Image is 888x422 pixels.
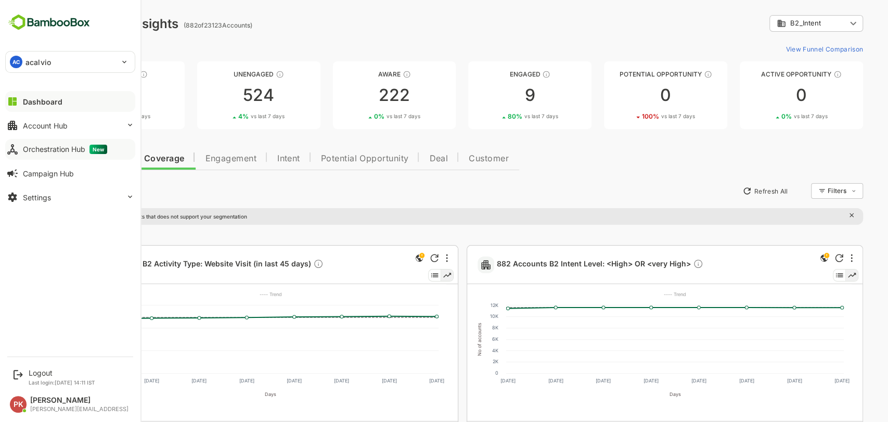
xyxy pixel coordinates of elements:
[366,70,375,79] div: These accounts have just entered the buying cycle and need further nurturing
[5,12,93,32] img: BambooboxFullLogoMark.5f36c76dfaba33ec1ec1367b70bb1252.svg
[460,259,667,271] span: 882 Accounts B2 Intent Level: <High> OR <very High>
[733,14,827,34] div: B2_Intent
[29,368,95,377] div: Logout
[393,155,411,163] span: Deal
[799,254,807,262] div: Refresh
[25,182,101,200] button: New Insights
[791,187,810,195] div: Filters
[55,370,58,376] text: 0
[454,302,462,308] text: 12K
[345,378,361,383] text: [DATE]
[285,155,372,163] span: Potential Opportunity
[471,112,522,120] div: 80 %
[432,87,555,104] div: 9
[703,70,827,78] div: Active Opportunity
[55,259,287,271] span: 188 Accounts B2 Activity Type: Website Visit (in last 45 days)
[432,155,472,163] span: Customer
[214,112,248,120] span: vs last 7 days
[657,259,667,271] div: Description not present
[464,378,479,383] text: [DATE]
[625,112,659,120] span: vs last 7 days
[297,70,420,78] div: Aware
[156,378,171,383] text: [DATE]
[560,378,575,383] text: [DATE]
[781,252,794,266] div: This is a global insight. Segment selection is not applicable for this view
[25,61,148,129] a: UnreachedThese accounts have not been engaged with for a defined time period12714%vs last 7 days
[606,112,659,120] div: 100 %
[5,163,135,184] button: Campaign Hub
[441,323,446,356] text: No of accounts
[35,155,148,163] span: Data Quality and Coverage
[228,391,240,397] text: Days
[25,70,148,78] div: Unreached
[459,370,462,376] text: 0
[633,391,645,397] text: Days
[5,139,135,160] button: Orchestration HubNew
[35,323,41,356] text: No of accounts
[89,145,107,154] span: New
[23,121,68,130] div: Account Hub
[10,56,22,68] div: AC
[23,169,74,178] div: Campaign Hub
[10,396,27,413] div: PK
[103,70,111,79] div: These accounts have not been engaged with for a defined time period
[250,378,265,383] text: [DATE]
[49,302,58,308] text: 1.5K
[757,112,791,120] span: vs last 7 days
[239,70,248,79] div: These accounts have not shown enough engagement and need nurturing
[703,378,718,383] text: [DATE]
[45,213,211,220] p: There are global insights that does not support your segmentation
[798,378,813,383] text: [DATE]
[30,406,128,413] div: [PERSON_NAME][EMAIL_ADDRESS]
[488,112,522,120] span: vs last 7 days
[377,252,389,266] div: This is a global insight. Segment selection is not applicable for this view
[6,52,135,72] div: ACacalvio
[108,378,123,383] text: [DATE]
[394,254,402,262] div: Refresh
[161,87,284,104] div: 524
[241,155,264,163] span: Intent
[23,97,62,106] div: Dashboard
[25,16,142,31] div: Dashboard Insights
[161,61,284,129] a: UnengagedThese accounts have not shown enough engagement and need nurturing5244%vs last 7 days
[49,348,58,353] text: 500
[23,145,107,154] div: Orchestration Hub
[223,291,246,297] text: ---- Trend
[454,313,462,319] text: 10K
[456,336,462,342] text: 6K
[745,41,827,57] button: View Funnel Comparison
[53,325,58,330] text: 1K
[667,70,676,79] div: These accounts are MQAs and can be passed on to Inside Sales
[512,378,527,383] text: [DATE]
[5,115,135,136] button: Account Hub
[432,61,555,129] a: EngagedThese accounts are warm, further nurturing would qualify them to MQAs980%vs last 7 days
[568,70,691,78] div: Potential Opportunity
[655,378,670,383] text: [DATE]
[30,396,128,405] div: [PERSON_NAME]
[740,19,810,28] div: B2_Intent
[5,91,135,112] button: Dashboard
[456,325,462,330] text: 8K
[456,348,462,353] text: 4K
[393,378,408,383] text: [DATE]
[60,378,75,383] text: [DATE]
[409,254,411,262] div: More
[23,193,51,202] div: Settings
[297,87,420,104] div: 222
[754,19,784,27] span: B2_Intent
[55,259,291,271] a: 188 Accounts B2 Activity Type: Website Visit (in last 45 days)Description not present
[5,187,135,208] button: Settings
[607,378,622,383] text: [DATE]
[298,378,313,383] text: [DATE]
[432,70,555,78] div: Engaged
[297,61,420,129] a: AwareThese accounts have just entered the buying cycle and need further nurturing2220%vs last 7 days
[703,61,827,129] a: Active OpportunityThese accounts have open opportunities which might be at any of the Sales Stage...
[338,112,384,120] div: 0 %
[568,87,691,104] div: 0
[460,259,671,271] a: 882 Accounts B2 Intent Level: <High> OR <very High>Description not present
[169,155,220,163] span: Engagement
[80,112,114,120] span: vs last 7 days
[203,378,218,383] text: [DATE]
[568,61,691,129] a: Potential OpportunityThese accounts are MQAs and can be passed on to Inside Sales0100%vs last 7 days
